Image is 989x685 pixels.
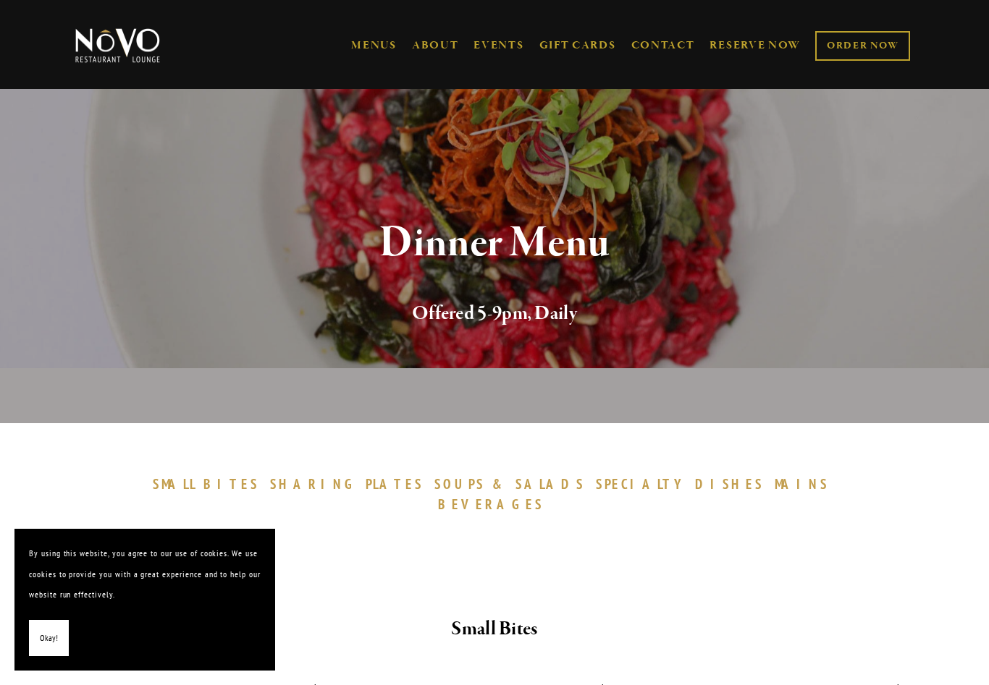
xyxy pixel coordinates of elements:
[710,32,801,59] a: RESERVE NOW
[775,475,836,493] a: MAINS
[474,38,523,53] a: EVENTS
[775,475,829,493] span: MAINS
[203,475,259,493] span: BITES
[412,38,459,53] a: ABOUT
[434,475,485,493] span: SOUPS
[451,616,537,642] strong: Small Bites
[270,475,358,493] span: SHARING
[695,475,764,493] span: DISHES
[596,475,689,493] span: SPECIALTY
[40,628,58,649] span: Okay!
[98,220,891,267] h1: Dinner Menu
[29,543,261,605] p: By using this website, you agree to our use of cookies. We use cookies to provide you with a grea...
[539,32,616,59] a: GIFT CARDS
[492,475,508,493] span: &
[438,495,544,513] span: BEVERAGES
[153,475,266,493] a: SMALLBITES
[631,32,695,59] a: CONTACT
[14,529,275,671] section: Cookie banner
[351,38,397,53] a: MENUS
[515,475,585,493] span: SALADS
[98,299,891,329] h2: Offered 5-9pm, Daily
[72,27,163,64] img: Novo Restaurant &amp; Lounge
[29,620,69,657] button: Okay!
[270,475,431,493] a: SHARINGPLATES
[596,475,771,493] a: SPECIALTYDISHES
[434,475,592,493] a: SOUPS&SALADS
[366,475,424,493] span: PLATES
[153,475,196,493] span: SMALL
[438,495,551,513] a: BEVERAGES
[815,31,910,61] a: ORDER NOW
